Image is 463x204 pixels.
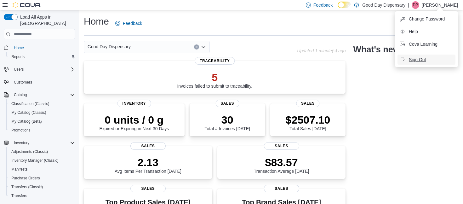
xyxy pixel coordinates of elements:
span: Classification (Classic) [9,100,75,108]
button: Users [1,65,77,74]
span: Feedback [313,2,333,8]
span: Transfers (Classic) [9,183,75,191]
button: Open list of options [201,44,206,50]
p: 5 [177,71,252,84]
span: My Catalog (Classic) [11,110,46,115]
span: My Catalog (Beta) [9,118,75,125]
p: 0 units / 0 g [99,114,169,126]
span: Promotions [9,126,75,134]
button: Transfers (Classic) [6,183,77,191]
span: Reports [11,54,25,59]
span: Load All Apps in [GEOGRAPHIC_DATA] [18,14,75,26]
button: Transfers [6,191,77,200]
div: Avg Items Per Transaction [DATE] [115,156,181,174]
button: Inventory [1,138,77,147]
span: Customers [14,80,32,85]
button: Home [1,43,77,52]
span: Sign Out [409,56,426,63]
span: DP [413,1,418,9]
span: Manifests [9,166,75,173]
a: Inventory Manager (Classic) [9,157,61,164]
a: Adjustments (Classic) [9,148,50,155]
button: Sign Out [397,55,455,65]
a: Reports [9,53,27,61]
a: Customers [11,79,35,86]
a: Classification (Classic) [9,100,52,108]
span: Inventory [117,100,151,107]
span: Home [11,44,75,51]
p: 2.13 [115,156,181,169]
p: $2507.10 [286,114,330,126]
button: Reports [6,52,77,61]
button: Change Password [397,14,455,24]
span: Manifests [11,167,27,172]
span: Inventory Manager (Classic) [11,158,59,163]
div: Total # Invoices [DATE] [204,114,250,131]
span: Good Day Dispensary [88,43,131,50]
button: My Catalog (Classic) [6,108,77,117]
p: 30 [204,114,250,126]
a: Home [11,44,26,52]
button: Clear input [194,44,199,50]
span: Sales [130,185,166,192]
button: Purchase Orders [6,174,77,183]
button: Inventory Manager (Classic) [6,156,77,165]
span: Transfers (Classic) [11,184,43,189]
button: Adjustments (Classic) [6,147,77,156]
h1: Home [84,15,109,28]
p: Good Day Dispensary [362,1,405,9]
span: Sales [264,142,299,150]
span: Customers [11,78,75,86]
div: Total Sales [DATE] [286,114,330,131]
button: Inventory [11,139,32,147]
a: My Catalog (Beta) [9,118,44,125]
span: Catalog [14,92,27,97]
input: Dark Mode [338,2,351,8]
a: Transfers (Classic) [9,183,45,191]
div: Del Phillips [412,1,419,9]
button: Customers [1,78,77,87]
a: Promotions [9,126,33,134]
button: Help [397,26,455,37]
span: Feedback [123,20,142,26]
span: Purchase Orders [9,174,75,182]
span: Adjustments (Classic) [9,148,75,155]
span: Sales [296,100,320,107]
span: Home [14,45,24,50]
p: | [408,1,409,9]
button: Promotions [6,126,77,135]
span: Promotions [11,128,31,133]
span: Traceability [195,57,235,65]
span: Inventory Manager (Classic) [9,157,75,164]
p: Updated 1 minute(s) ago [297,48,346,53]
span: Purchase Orders [11,176,40,181]
span: Users [11,66,75,73]
button: Manifests [6,165,77,174]
a: Transfers [9,192,30,200]
a: Manifests [9,166,30,173]
div: Expired or Expiring in Next 30 Days [99,114,169,131]
button: Classification (Classic) [6,99,77,108]
button: Catalog [1,90,77,99]
span: Sales [264,185,299,192]
h2: What's new [353,44,399,55]
span: Catalog [11,91,75,99]
span: Transfers [11,193,27,198]
span: Cova Learning [409,41,437,47]
p: $83.57 [254,156,309,169]
button: Catalog [11,91,29,99]
span: Reports [9,53,75,61]
span: My Catalog (Classic) [9,109,75,116]
a: My Catalog (Classic) [9,109,49,116]
span: Change Password [409,16,445,22]
button: Cova Learning [397,39,455,49]
span: Inventory [11,139,75,147]
span: My Catalog (Beta) [11,119,42,124]
span: Adjustments (Classic) [11,149,48,154]
button: My Catalog (Beta) [6,117,77,126]
button: Users [11,66,26,73]
span: Classification (Classic) [11,101,49,106]
img: Cova [13,2,41,8]
div: Transaction Average [DATE] [254,156,309,174]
